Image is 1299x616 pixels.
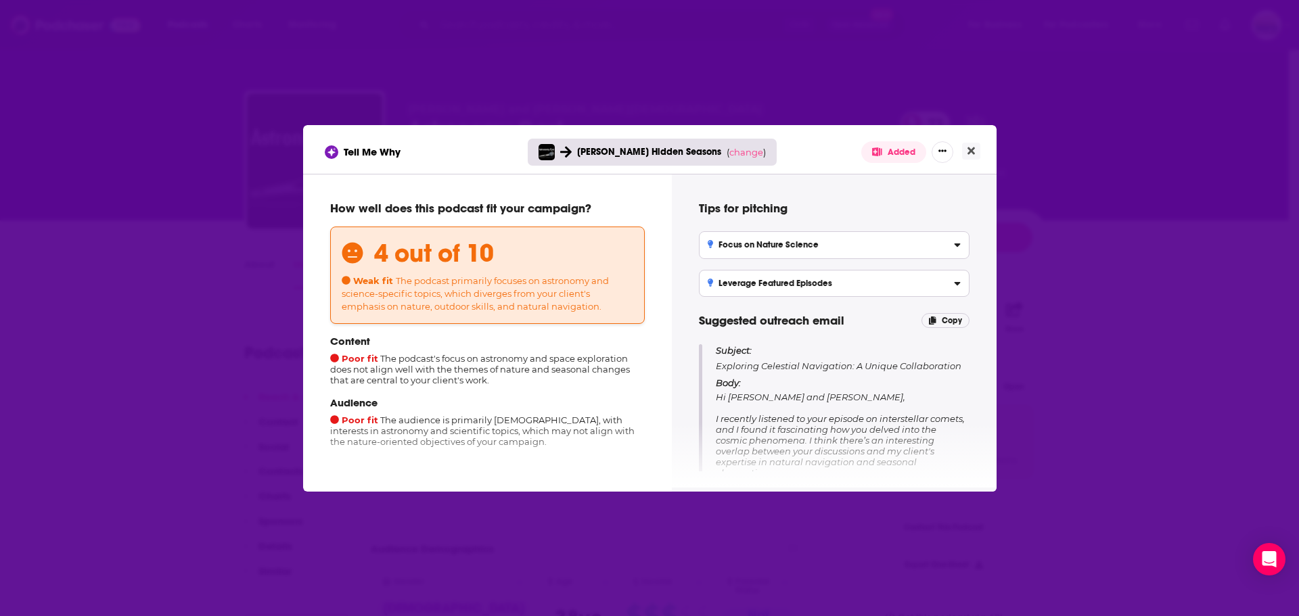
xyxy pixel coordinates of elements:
span: Poor fit [330,353,378,364]
span: change [729,147,763,158]
div: The audience is primarily [DEMOGRAPHIC_DATA], with interests in astronomy and scientific topics, ... [330,396,645,447]
h3: Focus on Nature Science [708,240,819,250]
span: Suggested outreach email [699,313,844,328]
button: Close [962,143,980,160]
p: Additional Info [330,469,645,483]
button: Added [861,141,926,163]
h3: Leverage Featured Episodes [708,279,833,288]
button: Show More Button [932,141,953,163]
span: Subject: [716,344,752,356]
span: The podcast primarily focuses on astronomy and science-specific topics, which diverges from your ... [342,275,609,312]
span: Poor fit [330,414,378,425]
span: Tell Me Why [344,145,401,158]
span: ( ) [727,147,766,158]
div: The podcast's focus on astronomy and space exploration does not align well with the themes of nat... [330,335,645,385]
h3: 4 out of 10 [374,238,494,268]
span: [PERSON_NAME] Hidden Seasons [577,146,721,158]
span: Weak fit [342,275,393,286]
div: Open Intercom Messenger [1253,543,1285,575]
img: Astronomy Cast [539,144,555,160]
p: Content [330,335,645,348]
p: Exploring Celestial Navigation: A Unique Collaboration [716,344,970,372]
span: Body: [716,377,741,388]
h4: Tips for pitching [699,201,970,216]
img: tell me why sparkle [327,147,336,157]
span: Copy [942,316,962,325]
p: Audience [330,396,645,409]
p: How well does this podcast fit your campaign? [330,201,645,216]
